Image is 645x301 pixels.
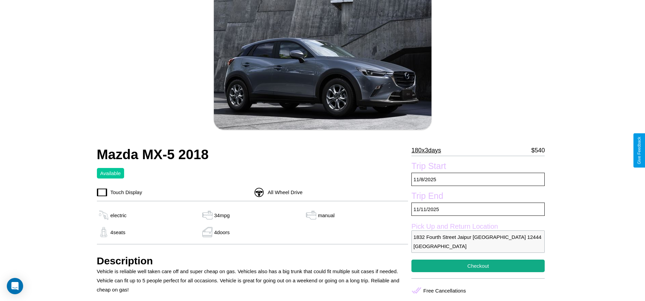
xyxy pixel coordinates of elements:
[97,210,111,220] img: gas
[423,286,466,295] p: Free Cancellations
[201,210,214,220] img: gas
[411,230,545,253] p: 1832 Fourth Street Jaipur [GEOGRAPHIC_DATA] 12444 [GEOGRAPHIC_DATA]
[111,211,127,220] p: electric
[304,210,318,220] img: gas
[411,173,545,186] p: 11 / 8 / 2025
[411,145,441,156] p: 180 x 3 days
[264,188,303,197] p: All Wheel Drive
[411,260,545,272] button: Checkout
[411,161,545,173] label: Trip Start
[637,137,642,164] div: Give Feedback
[214,211,230,220] p: 34 mpg
[97,267,408,294] p: Vehicle is reliable well taken care off and super cheap on gas. Vehicles also has a big trunk tha...
[97,255,408,267] h3: Description
[318,211,335,220] p: manual
[7,278,23,294] div: Open Intercom Messenger
[97,227,111,237] img: gas
[201,227,214,237] img: gas
[411,203,545,216] p: 11 / 11 / 2025
[107,188,142,197] p: Touch Display
[411,223,545,230] label: Pick Up and Return Location
[97,147,408,162] h2: Mazda MX-5 2018
[100,169,121,178] p: Available
[411,191,545,203] label: Trip End
[531,145,545,156] p: $ 540
[111,228,125,237] p: 4 seats
[214,228,230,237] p: 4 doors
